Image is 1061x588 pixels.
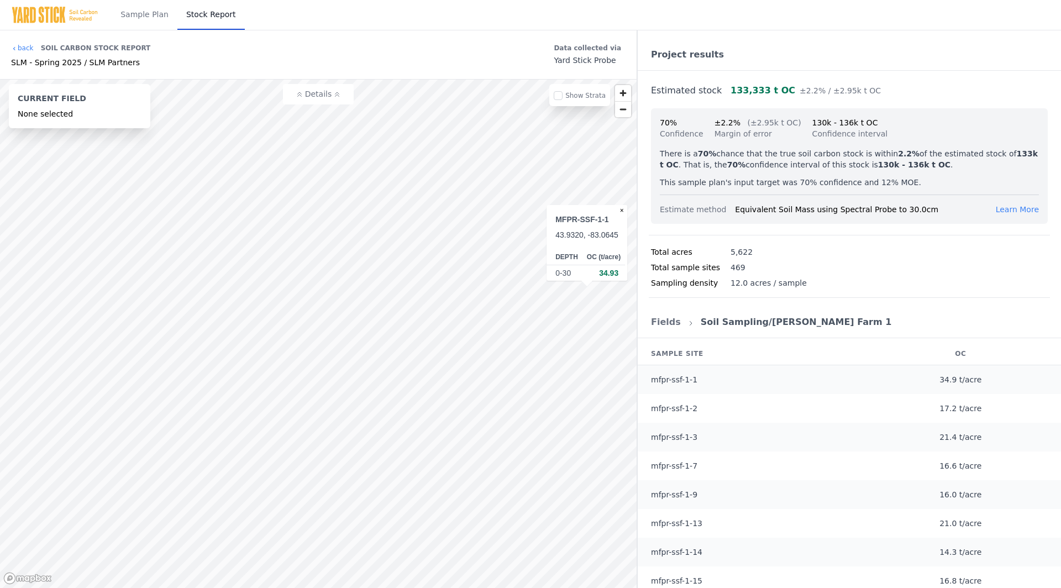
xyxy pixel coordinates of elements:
[731,84,881,97] div: 133,333 t OC
[701,316,892,329] div: Soil Sampling/[PERSON_NAME] Farm 1
[565,92,606,99] label: Show Strata
[660,177,1039,188] p: This sample plan's input target was 70% confidence and 12% MOE.
[554,41,621,55] div: Data collected via
[651,49,724,60] a: Project results
[582,265,625,281] td: 34.93
[651,375,697,384] a: mfpr-ssf-1-1
[660,204,735,215] div: Estimate method
[615,85,631,101] button: Zoom in
[651,277,731,288] div: Sampling density
[554,55,621,66] div: Yard Stick Probe
[651,246,731,258] div: Total acres
[651,461,697,470] a: mfpr-ssf-1-7
[731,262,745,273] div: 469
[715,118,740,127] span: ±2.2%
[651,404,697,413] a: mfpr-ssf-1-2
[747,118,801,127] span: (±2.95k t OC)
[547,265,582,281] td: 0-30
[555,229,618,240] div: 43.9320, -83.0645
[660,128,703,139] div: Confidence
[547,249,582,265] th: DEPTH
[651,262,731,273] div: Total sample sites
[812,118,878,127] span: 130k - 136k t OC
[715,128,801,139] div: Margin of error
[615,102,631,117] span: Zoom out
[555,214,618,225] div: mfpr-ssf-1-1
[3,572,52,585] a: Mapbox logo
[651,519,702,528] a: mfpr-ssf-1-13
[11,6,98,24] img: Yard Stick Logo
[800,86,881,95] span: ±2.2% / ±2.95k t OC
[898,149,920,158] strong: 2.2%
[660,149,1038,169] strong: 133k t OC
[651,433,697,442] a: mfpr-ssf-1-3
[812,128,888,139] div: Confidence interval
[660,148,1039,170] p: There is a chance that the true soil carbon stock is within of the estimated stock of . That is, ...
[638,343,860,365] th: Sample Site
[996,205,1039,214] span: Learn More
[18,108,141,119] div: None selected
[651,490,697,499] a: mfpr-ssf-1-9
[651,85,722,96] a: Estimated stock
[615,101,631,117] button: Zoom out
[727,160,746,169] strong: 70%
[731,246,753,258] div: 5,622
[660,118,677,127] span: 70%
[582,249,625,265] th: OC (t/acre)
[731,277,807,288] div: 12.0 acres / sample
[283,84,354,104] button: Details
[41,39,151,57] div: Soil Carbon Stock Report
[651,317,681,327] a: Fields
[617,205,627,216] button: Close popup
[651,576,702,585] a: mfpr-ssf-1-15
[11,57,150,68] div: SLM - Spring 2025 / SLM Partners
[698,149,717,158] strong: 70%
[11,44,34,53] a: back
[18,93,141,108] div: Current Field
[878,160,950,169] strong: 130k - 136k t OC
[651,548,702,556] a: mfpr-ssf-1-14
[735,204,995,215] div: Equivalent Soil Mass using Spectral Probe to 30.0cm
